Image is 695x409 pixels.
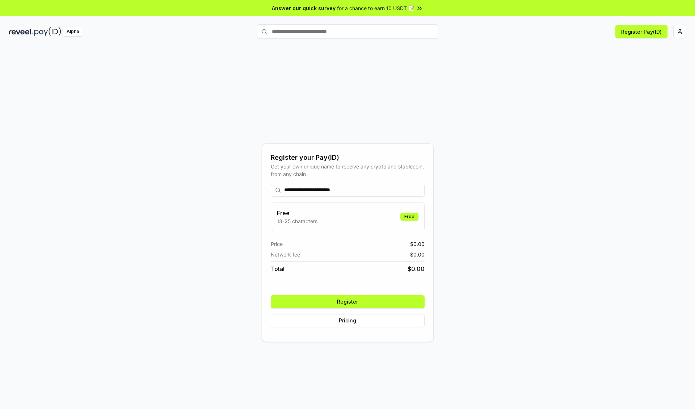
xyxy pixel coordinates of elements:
[271,153,425,163] div: Register your Pay(ID)
[9,27,33,36] img: reveel_dark
[277,209,317,217] h3: Free
[337,4,414,12] span: for a chance to earn 10 USDT 📝
[410,240,425,248] span: $ 0.00
[63,27,83,36] div: Alpha
[410,251,425,258] span: $ 0.00
[271,163,425,178] div: Get your own unique name to receive any crypto and stablecoin, from any chain
[271,264,285,273] span: Total
[271,295,425,308] button: Register
[271,251,300,258] span: Network fee
[34,27,61,36] img: pay_id
[271,314,425,327] button: Pricing
[408,264,425,273] span: $ 0.00
[400,213,418,221] div: Free
[271,240,283,248] span: Price
[272,4,336,12] span: Answer our quick survey
[277,217,317,225] p: 13-25 characters
[615,25,667,38] button: Register Pay(ID)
